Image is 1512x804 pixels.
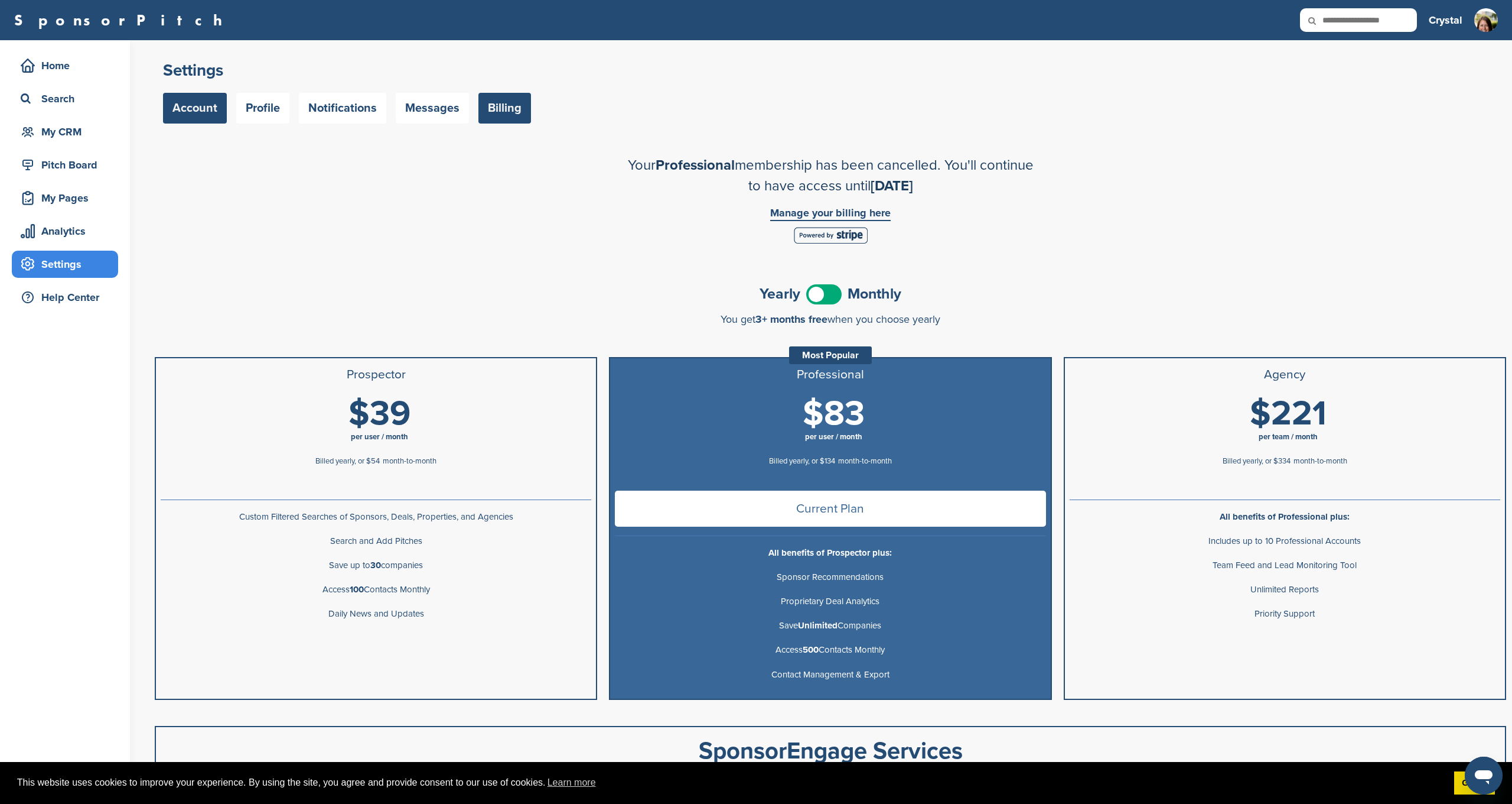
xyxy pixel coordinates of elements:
div: Search [18,88,118,109]
p: Unlimited Reports [1070,582,1500,597]
p: Access Contacts Monthly [161,582,591,597]
h3: Agency [1070,368,1500,382]
span: $39 [348,393,410,435]
a: My Pages [12,184,118,212]
a: Manage your billing here [770,208,891,221]
b: All benefits of Professional plus: [1220,511,1350,522]
div: Analytics [18,221,118,242]
b: 100 [350,584,364,595]
a: Settings [12,251,118,278]
div: Settings [18,254,118,275]
span: month-to-month [1293,456,1347,466]
span: Professional [656,157,735,174]
div: Pitch Board [18,154,118,176]
img: Stripe [794,227,868,244]
p: Access Contacts Monthly [615,643,1045,657]
span: This website uses cookies to improve your experience. By using the site, you agree and provide co... [17,774,1445,792]
div: Help Center [18,287,118,308]
b: All benefits of Prospector plus: [768,547,892,558]
a: Notifications [299,93,386,124]
p: Proprietary Deal Analytics [615,594,1045,609]
a: Account [163,93,227,124]
span: $221 [1250,393,1327,435]
h2: Your membership has been cancelled. You'll continue to have access until [624,155,1037,196]
div: My Pages [18,187,118,209]
span: [DATE] [871,177,913,194]
div: You get when you choose yearly [155,313,1506,325]
a: Help Center [12,284,118,311]
div: SponsorEngage Services [168,739,1493,763]
a: learn more about cookies [546,774,598,792]
b: 30 [370,560,381,570]
a: My CRM [12,118,118,145]
div: Home [18,55,118,76]
h3: Professional [615,368,1045,382]
p: Contact Management & Export [615,667,1045,682]
h3: Crystal [1429,12,1462,28]
p: Priority Support [1070,607,1500,621]
p: Team Feed and Lead Monitoring Tool [1070,558,1500,573]
span: 3+ months free [755,313,827,326]
span: per user / month [805,432,862,442]
h3: Prospector [161,368,591,382]
p: Save Companies [615,618,1045,633]
p: Custom Filtered Searches of Sponsors, Deals, Properties, and Agencies [161,510,591,524]
a: Analytics [12,218,118,245]
a: Home [12,52,118,79]
span: Billed yearly, or $54 [315,456,380,466]
a: Messages [396,93,469,124]
span: $83 [803,393,865,435]
b: Unlimited [798,620,838,631]
span: Yearly [760,287,800,301]
p: Sponsor Recommendations [615,570,1045,585]
span: month-to-month [838,456,892,466]
span: Monthly [848,287,901,301]
div: My CRM [18,121,118,142]
b: 500 [803,644,819,655]
a: SponsorPitch [14,12,230,28]
p: Daily News and Updates [161,607,591,621]
a: Pitch Board [12,151,118,179]
div: Most Popular [789,346,872,364]
a: Crystal [1429,7,1462,33]
span: Current Plan [615,491,1045,527]
span: month-to-month [383,456,436,466]
iframe: Button to launch messaging window [1465,757,1503,795]
span: per user / month [351,432,408,442]
p: Save up to companies [161,558,591,573]
a: Billing [478,93,531,124]
a: Profile [236,93,289,124]
a: dismiss cookie message [1454,771,1495,795]
span: per team / month [1259,432,1318,442]
span: Billed yearly, or $134 [769,456,835,466]
a: Search [12,85,118,112]
p: Includes up to 10 Professional Accounts [1070,534,1500,549]
span: Billed yearly, or $334 [1223,456,1291,466]
p: Search and Add Pitches [161,534,591,549]
h2: Settings [163,60,1498,81]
